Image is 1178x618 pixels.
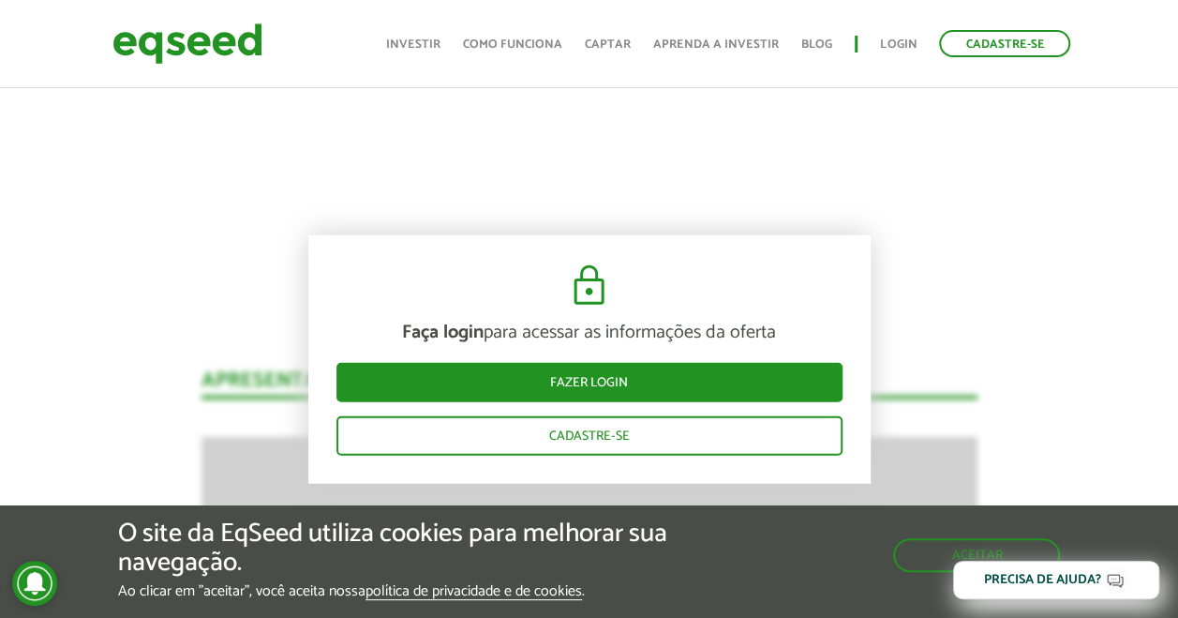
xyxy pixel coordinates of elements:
button: Aceitar [893,538,1060,572]
a: Como funciona [463,38,562,51]
a: Blog [801,38,832,51]
img: EqSeed [112,19,262,68]
a: Aprenda a investir [653,38,779,51]
a: Fazer login [336,362,842,401]
strong: Faça login [402,316,484,347]
a: Cadastre-se [336,415,842,455]
a: Captar [585,38,631,51]
h5: O site da EqSeed utiliza cookies para melhorar sua navegação. [118,520,683,578]
a: política de privacidade e de cookies [365,584,582,600]
a: Login [880,38,917,51]
p: para acessar as informações da oferta [336,321,842,343]
img: cadeado.svg [566,263,612,308]
a: Investir [386,38,440,51]
a: Cadastre-se [939,30,1070,57]
p: Ao clicar em "aceitar", você aceita nossa . [118,582,683,600]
